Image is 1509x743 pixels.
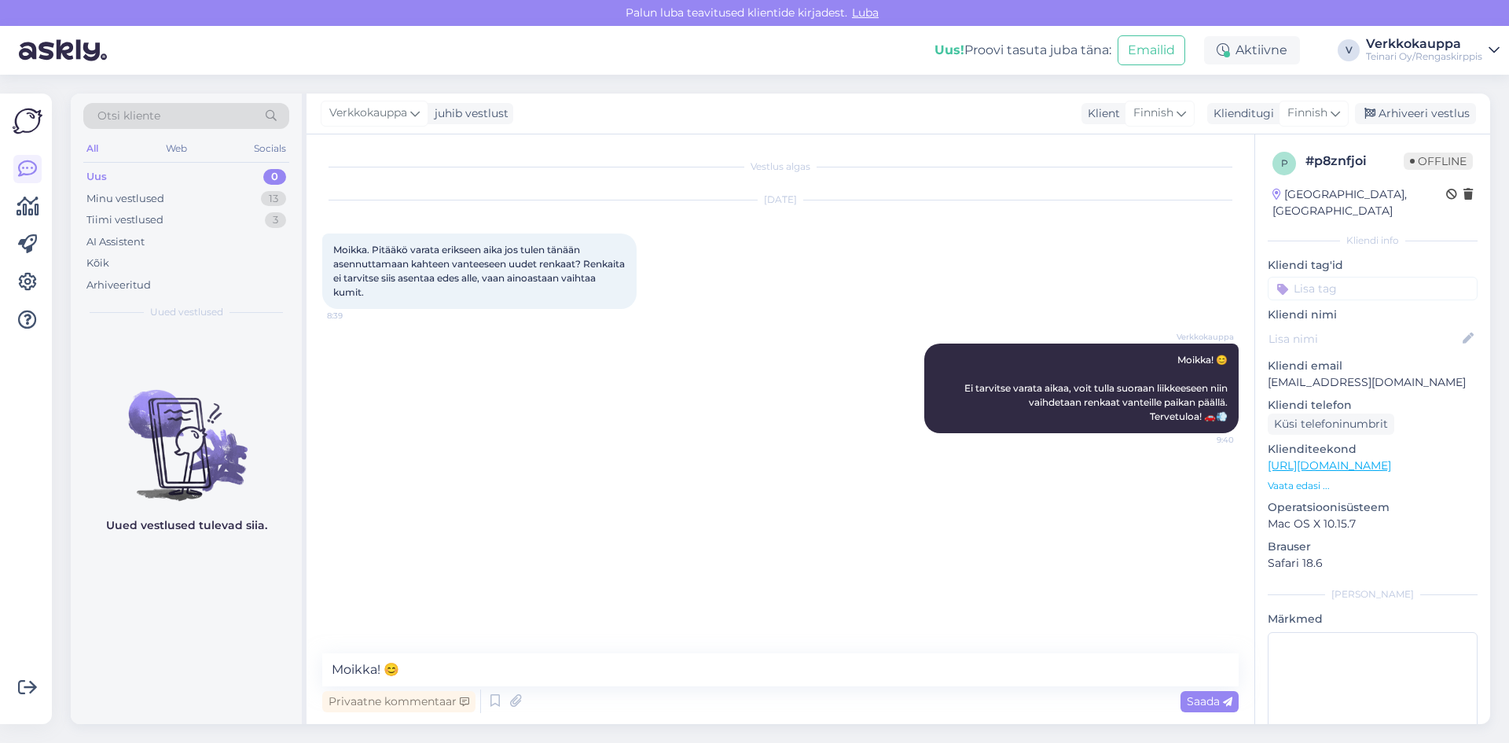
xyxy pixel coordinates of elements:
input: Lisa nimi [1269,330,1459,348]
div: Socials [251,138,289,159]
img: No chats [71,362,302,503]
div: Minu vestlused [86,191,164,207]
div: juhib vestlust [428,105,509,122]
p: Klienditeekond [1268,441,1478,458]
span: Offline [1404,153,1473,170]
p: Kliendi email [1268,358,1478,374]
span: Otsi kliente [97,108,160,124]
div: Kõik [86,256,109,271]
div: Verkkokauppa [1366,38,1482,50]
b: Uus! [934,42,964,57]
span: 9:40 [1175,434,1234,446]
div: Tiimi vestlused [86,212,163,228]
div: Proovi tasuta juba täna: [934,41,1111,60]
div: Arhiveeritud [86,278,151,293]
span: Moikka! 😊 Ei tarvitse varata aikaa, voit tulla suoraan liikkeeseen niin vaihdetaan renkaat vantei... [964,354,1230,422]
p: Brauser [1268,539,1478,555]
div: # p8znfjoi [1305,152,1404,171]
a: VerkkokauppaTeinari Oy/Rengaskirppis [1366,38,1500,63]
p: Kliendi tag'id [1268,257,1478,274]
div: 3 [265,212,286,228]
p: [EMAIL_ADDRESS][DOMAIN_NAME] [1268,374,1478,391]
div: AI Assistent [86,234,145,250]
span: p [1281,157,1288,169]
div: Küsi telefoninumbrit [1268,414,1394,435]
span: Luba [847,6,883,20]
p: Uued vestlused tulevad siia. [106,517,267,534]
div: [PERSON_NAME] [1268,587,1478,601]
div: Vestlus algas [322,160,1239,174]
p: Operatsioonisüsteem [1268,499,1478,516]
div: 0 [263,169,286,185]
div: Teinari Oy/Rengaskirppis [1366,50,1482,63]
span: Uued vestlused [150,305,223,319]
div: Klienditugi [1207,105,1274,122]
span: 8:39 [327,310,386,322]
div: All [83,138,101,159]
p: Kliendi nimi [1268,307,1478,323]
span: Moikka. Pitääkö varata erikseen aika jos tulen tänään asennuttamaan kahteen vanteeseen uudet renk... [333,244,627,298]
input: Lisa tag [1268,277,1478,300]
span: Saada [1187,694,1232,708]
div: Uus [86,169,107,185]
p: Mac OS X 10.15.7 [1268,516,1478,532]
div: Aktiivne [1204,36,1300,64]
span: Finnish [1133,105,1173,122]
div: [DATE] [322,193,1239,207]
p: Safari 18.6 [1268,555,1478,572]
div: [GEOGRAPHIC_DATA], [GEOGRAPHIC_DATA] [1272,186,1446,219]
button: Emailid [1118,35,1185,65]
div: Klient [1081,105,1120,122]
div: Privaatne kommentaar [322,691,475,712]
div: Arhiveeri vestlus [1355,103,1476,124]
p: Märkmed [1268,611,1478,627]
div: Kliendi info [1268,234,1478,248]
span: Verkkokauppa [1175,331,1234,343]
a: [URL][DOMAIN_NAME] [1268,458,1391,473]
div: 13 [261,191,286,207]
div: Web [163,138,190,159]
img: Askly Logo [13,106,42,136]
div: V [1338,39,1360,61]
p: Vaata edasi ... [1268,479,1478,493]
span: Finnish [1287,105,1327,122]
p: Kliendi telefon [1268,397,1478,414]
span: Verkkokauppa [329,105,407,122]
